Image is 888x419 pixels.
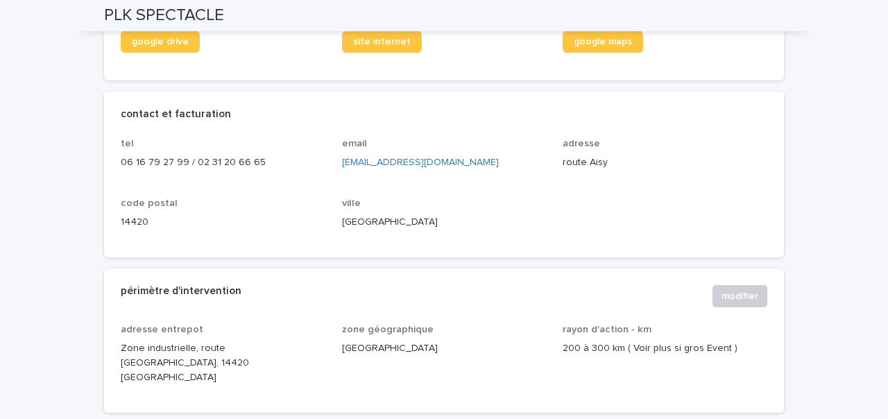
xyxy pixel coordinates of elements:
[104,6,224,26] h2: PLK SPECTACLE
[121,198,178,208] span: code postal
[563,325,651,334] span: rayon d'action - km
[342,341,547,356] p: [GEOGRAPHIC_DATA]
[121,31,200,53] a: google drive
[342,157,499,167] a: [EMAIL_ADDRESS][DOMAIN_NAME]
[712,285,767,307] button: modifier
[721,289,758,303] span: modifier
[342,198,361,208] span: ville
[121,325,203,334] span: adresse entrepot
[121,215,325,230] p: 14420
[132,37,189,46] span: google drive
[121,285,241,298] h2: périmètre d'intervention
[121,341,325,384] p: Zone industrielle, route [GEOGRAPHIC_DATA], 14420 [GEOGRAPHIC_DATA]
[563,31,643,53] a: google maps
[342,31,422,53] a: site internet
[563,139,600,148] span: adresse
[353,37,411,46] span: site internet
[121,139,134,148] span: tel
[121,155,325,170] p: 06 16 79 27 99 / 02 31 20 66 65
[563,341,767,356] p: 200 à 300 km ( Voir plus si gros Event )
[342,215,547,230] p: [GEOGRAPHIC_DATA]
[574,37,632,46] span: google maps
[563,155,767,170] p: route Aisy
[121,108,231,121] h2: contact et facturation
[342,139,367,148] span: email
[342,325,434,334] span: zone géographique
